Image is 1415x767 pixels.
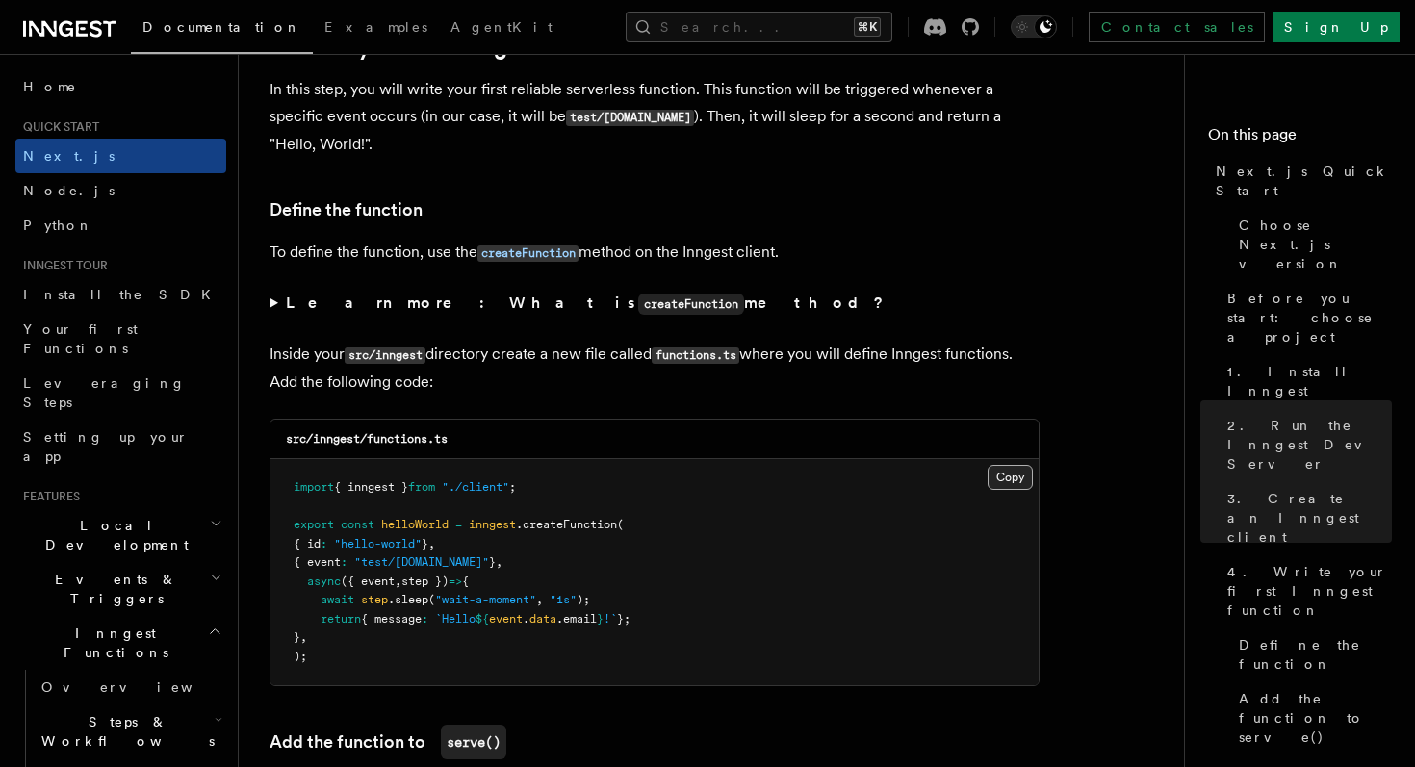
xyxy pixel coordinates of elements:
[455,518,462,531] span: =
[15,562,226,616] button: Events & Triggers
[1220,281,1392,354] a: Before you start: choose a project
[1220,408,1392,481] a: 2. Run the Inngest Dev Server
[477,243,579,261] a: createFunction
[294,518,334,531] span: export
[449,575,462,588] span: =>
[341,518,374,531] span: const
[15,489,80,504] span: Features
[604,612,617,626] span: !`
[23,287,222,302] span: Install the SDK
[294,537,321,550] span: { id
[550,593,577,606] span: "1s"
[15,69,226,104] a: Home
[435,612,476,626] span: `Hello
[41,679,240,695] span: Overview
[15,420,226,473] a: Setting up your app
[450,19,553,35] span: AgentKit
[395,575,401,588] span: ,
[442,480,509,494] span: "./client"
[294,480,334,494] span: import
[23,183,115,198] span: Node.js
[1227,362,1392,400] span: 1. Install Inngest
[1227,289,1392,346] span: Before you start: choose a project
[1227,489,1392,547] span: 3. Create an Inngest client
[321,537,327,550] span: :
[1216,162,1392,200] span: Next.js Quick Start
[15,208,226,243] a: Python
[477,245,579,262] code: createFunction
[1220,481,1392,554] a: 3. Create an Inngest client
[270,239,1040,267] p: To define the function, use the method on the Inngest client.
[428,537,435,550] span: ,
[23,77,77,96] span: Home
[1273,12,1400,42] a: Sign Up
[652,347,739,364] code: functions.ts
[626,12,892,42] button: Search...⌘K
[617,612,630,626] span: };
[439,6,564,52] a: AgentKit
[408,480,435,494] span: from
[270,76,1040,158] p: In this step, you will write your first reliable serverless function. This function will be trigg...
[422,612,428,626] span: :
[441,725,506,759] code: serve()
[23,321,138,356] span: Your first Functions
[270,290,1040,318] summary: Learn more: What iscreateFunctionmethod?
[381,518,449,531] span: helloWorld
[1208,123,1392,154] h4: On this page
[286,432,448,446] code: src/inngest/functions.ts
[34,704,226,758] button: Steps & Workflows
[15,516,210,554] span: Local Development
[345,347,425,364] code: src/inngest
[516,518,617,531] span: .createFunction
[469,518,516,531] span: inngest
[401,575,449,588] span: step })
[597,612,604,626] span: }
[23,429,189,464] span: Setting up your app
[15,173,226,208] a: Node.js
[341,555,347,569] span: :
[536,593,543,606] span: ,
[1231,208,1392,281] a: Choose Next.js version
[23,148,115,164] span: Next.js
[294,555,341,569] span: { event
[23,375,186,410] span: Leveraging Steps
[361,593,388,606] span: step
[529,612,556,626] span: data
[324,19,427,35] span: Examples
[1011,15,1057,38] button: Toggle dark mode
[1231,681,1392,754] a: Add the function to serve()
[462,575,469,588] span: {
[577,593,590,606] span: );
[142,19,301,35] span: Documentation
[988,465,1033,490] button: Copy
[1089,12,1265,42] a: Contact sales
[617,518,624,531] span: (
[1231,627,1392,681] a: Define the function
[388,593,428,606] span: .sleep
[496,555,502,569] span: ,
[1239,216,1392,273] span: Choose Next.js version
[489,612,523,626] span: event
[566,110,694,126] code: test/[DOMAIN_NAME]
[334,480,408,494] span: { inngest }
[1227,562,1392,620] span: 4. Write your first Inngest function
[270,196,423,223] a: Define the function
[1239,635,1392,674] span: Define the function
[435,593,536,606] span: "wait-a-moment"
[307,575,341,588] span: async
[638,294,744,315] code: createFunction
[15,119,99,135] span: Quick start
[422,537,428,550] span: }
[15,277,226,312] a: Install the SDK
[294,650,307,663] span: );
[15,508,226,562] button: Local Development
[1208,154,1392,208] a: Next.js Quick Start
[428,593,435,606] span: (
[321,593,354,606] span: await
[270,341,1040,396] p: Inside your directory create a new file called where you will define Inngest functions. Add the f...
[1220,554,1392,627] a: 4. Write your first Inngest function
[270,725,506,759] a: Add the function toserve()
[523,612,529,626] span: .
[15,312,226,366] a: Your first Functions
[489,555,496,569] span: }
